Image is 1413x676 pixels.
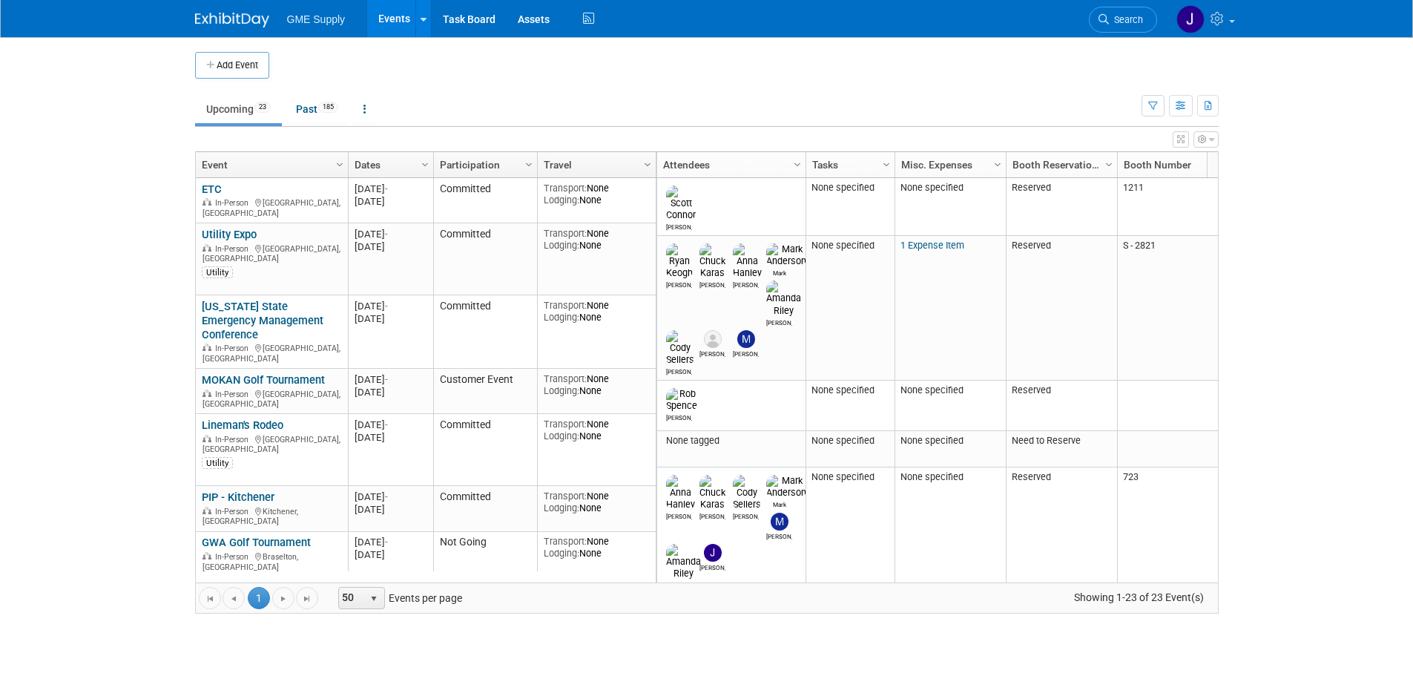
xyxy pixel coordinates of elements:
img: Chuck Karas [699,243,725,279]
a: MOKAN Golf Tournament [202,373,325,387]
div: [DATE] [355,490,426,503]
span: Column Settings [642,159,653,171]
span: Showing 1-23 of 23 Event(s) [1060,587,1217,608]
div: [DATE] [355,228,426,240]
span: In-Person [215,552,253,562]
a: Dates [355,152,424,177]
img: In-Person Event [202,390,211,397]
div: [DATE] [355,536,426,548]
span: Go to the previous page [228,593,240,605]
a: Column Settings [878,152,895,174]
img: Mitch Gosney [771,513,788,531]
td: Committed [433,178,537,223]
span: Transport: [544,300,587,311]
div: [DATE] [355,195,426,208]
a: Misc. Expenses [901,152,996,177]
div: [GEOGRAPHIC_DATA], [GEOGRAPHIC_DATA] [202,341,341,364]
a: GWA Golf Tournament [202,536,311,549]
div: [DATE] [355,503,426,516]
td: Committed [433,486,537,531]
a: Utility Expo [202,228,257,241]
a: Lineman's Rodeo [202,419,283,432]
span: Lodging: [544,385,579,396]
a: Booth Number [1124,152,1219,177]
div: None specified [811,182,889,194]
div: None None [544,373,649,397]
div: Amanda Riley [666,580,692,589]
td: Committed [433,414,537,486]
img: Anna Hanley [666,475,695,511]
a: Past185 [285,95,349,123]
div: [DATE] [355,300,426,312]
div: Utility [202,266,233,278]
img: Amanda Riley [766,280,801,316]
img: ExhibitDay [195,13,269,27]
span: - [385,301,388,312]
span: 1 [248,587,270,609]
div: None specified [811,240,889,252]
span: Lodging: [544,240,579,251]
div: Kitchener, [GEOGRAPHIC_DATA] [202,505,341,527]
span: Lodging: [544,430,579,442]
span: GME Supply [287,13,346,25]
span: Column Settings [523,159,535,171]
a: 1 Expense Item [900,240,964,251]
span: Transport: [544,183,587,194]
div: Mitch Gosney [733,348,759,358]
a: ETC [202,183,222,196]
span: Column Settings [880,159,892,171]
td: Committed [433,223,537,295]
span: - [385,229,388,240]
a: Column Settings [521,152,537,174]
span: Go to the last page [301,593,313,605]
span: Search [1109,14,1143,25]
a: Event [202,152,338,177]
div: Chuck Karas [699,279,725,289]
span: None specified [900,471,964,482]
div: [DATE] [355,431,426,444]
a: Column Settings [332,152,348,174]
span: Column Settings [992,159,1004,171]
div: Ryan Keogh [666,279,692,289]
td: Reserved [1006,381,1117,431]
span: None specified [900,182,964,193]
td: Reserved [1006,178,1117,236]
td: 1211 [1117,178,1228,236]
span: In-Person [215,344,253,353]
a: Booth Reservation Status [1012,152,1107,177]
td: Need to Reserve [1006,431,1117,467]
div: None None [544,228,649,252]
img: John Medina [1176,5,1205,33]
a: [US_STATE] State Emergency Management Conference [202,300,323,341]
a: Column Settings [1101,152,1117,174]
td: Not Going [433,532,537,591]
div: None tagged [662,435,800,447]
div: None None [544,183,649,206]
img: In-Person Event [202,344,211,351]
div: None specified [811,471,889,483]
span: In-Person [215,198,253,208]
img: Cody Sellers [733,475,761,511]
img: Amanda Riley [666,544,701,580]
div: [DATE] [355,373,426,386]
span: Column Settings [1103,159,1115,171]
span: - [385,419,388,430]
div: Mark Anderson [766,499,792,508]
div: Rob Spence [666,412,692,421]
a: Travel [544,152,646,177]
a: Upcoming23 [195,95,282,123]
img: Rob Spence [666,388,697,412]
a: Column Settings [989,152,1006,174]
span: Transport: [544,373,587,384]
div: [GEOGRAPHIC_DATA], [GEOGRAPHIC_DATA] [202,387,341,410]
div: None None [544,490,649,514]
div: Braselton, [GEOGRAPHIC_DATA] [202,550,341,572]
img: In-Person Event [202,198,211,206]
img: Jason Murphy [704,330,722,348]
span: In-Person [215,244,253,254]
span: Go to the first page [204,593,216,605]
a: Search [1089,7,1157,33]
div: Utility [202,457,233,469]
img: Ryan Keogh [666,243,693,279]
td: Committed [433,295,537,369]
